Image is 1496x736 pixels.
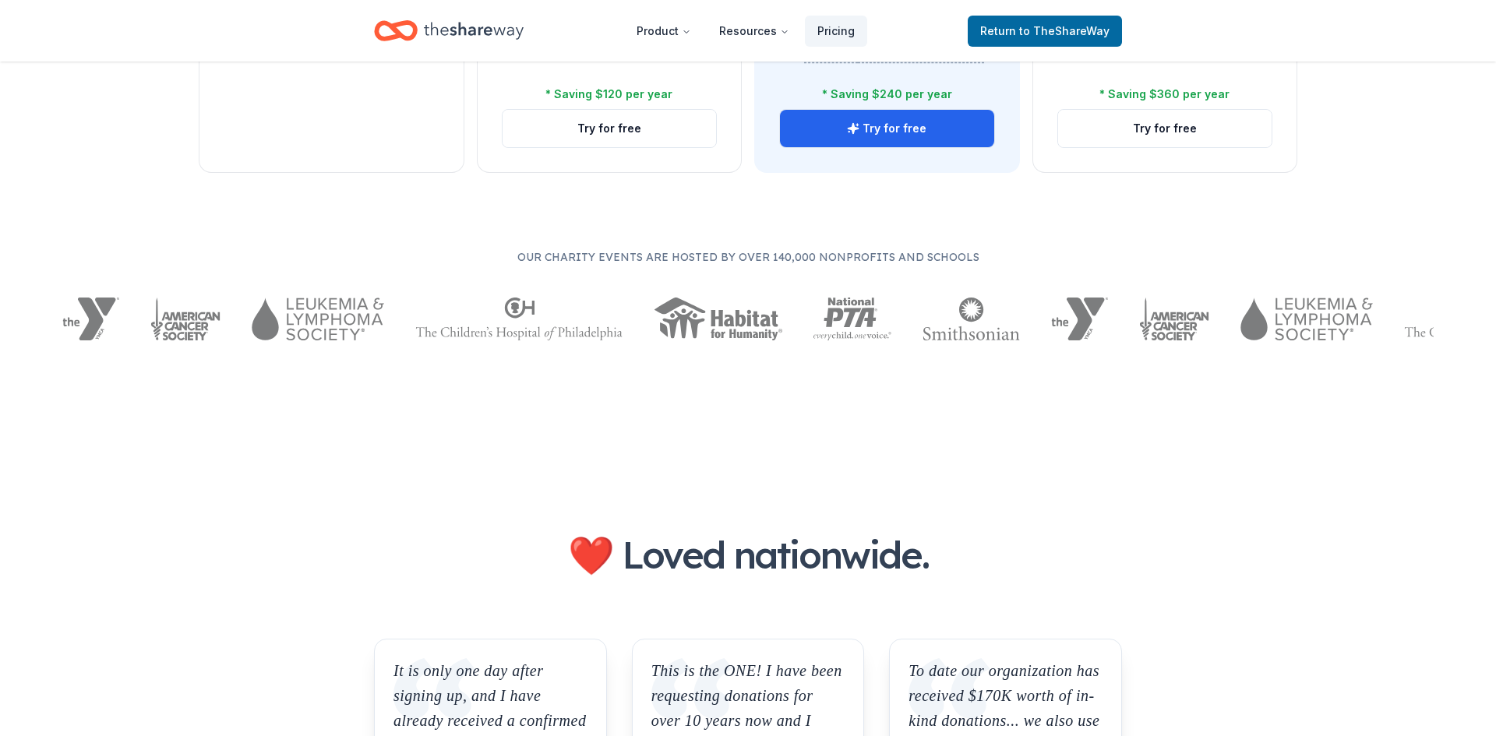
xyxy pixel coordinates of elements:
img: Smithsonian [923,298,1020,340]
nav: Main [624,12,867,49]
img: The Salvation Army [879,390,916,433]
button: Product [624,16,704,47]
div: * Saving $120 per year [545,85,672,104]
img: The Children's Hospital of Philadelphia [415,298,623,340]
img: American Red Cross [1016,390,1152,433]
img: American Cancer Society [1139,298,1210,340]
img: Habitat for Humanity [654,298,782,340]
p: Our charity events are hosted by over 140,000 nonprofits and schools [62,248,1434,266]
img: American Red Cross [62,390,198,433]
img: Leukemia & Lymphoma Society [1240,298,1372,340]
img: MS [1183,390,1259,433]
span: Return [980,22,1110,40]
h2: ❤️ Loved nationwide. [499,533,997,576]
div: * Saving $360 per year [1099,85,1230,104]
div: * Saving $240 per year [822,85,952,104]
button: Try for free [1058,110,1272,147]
img: MS [229,390,305,433]
button: Try for free [503,110,717,147]
button: Try for free [780,110,994,147]
a: Pricing [805,16,867,47]
img: YMCA [62,298,119,340]
img: YMCA [1051,298,1108,340]
span: to TheShareWay [1019,24,1110,37]
img: Leukemia & Lymphoma Society [252,298,383,340]
img: American Cancer Society [150,298,221,340]
button: Resources [707,16,802,47]
a: Returnto TheShareWay [968,16,1122,47]
img: National PTA [813,298,892,340]
img: United Way [747,390,847,433]
img: Boy Scouts of America [946,390,985,433]
a: Home [374,12,524,49]
img: US Vets [614,390,716,433]
img: Alzheimers Association [337,398,583,425]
